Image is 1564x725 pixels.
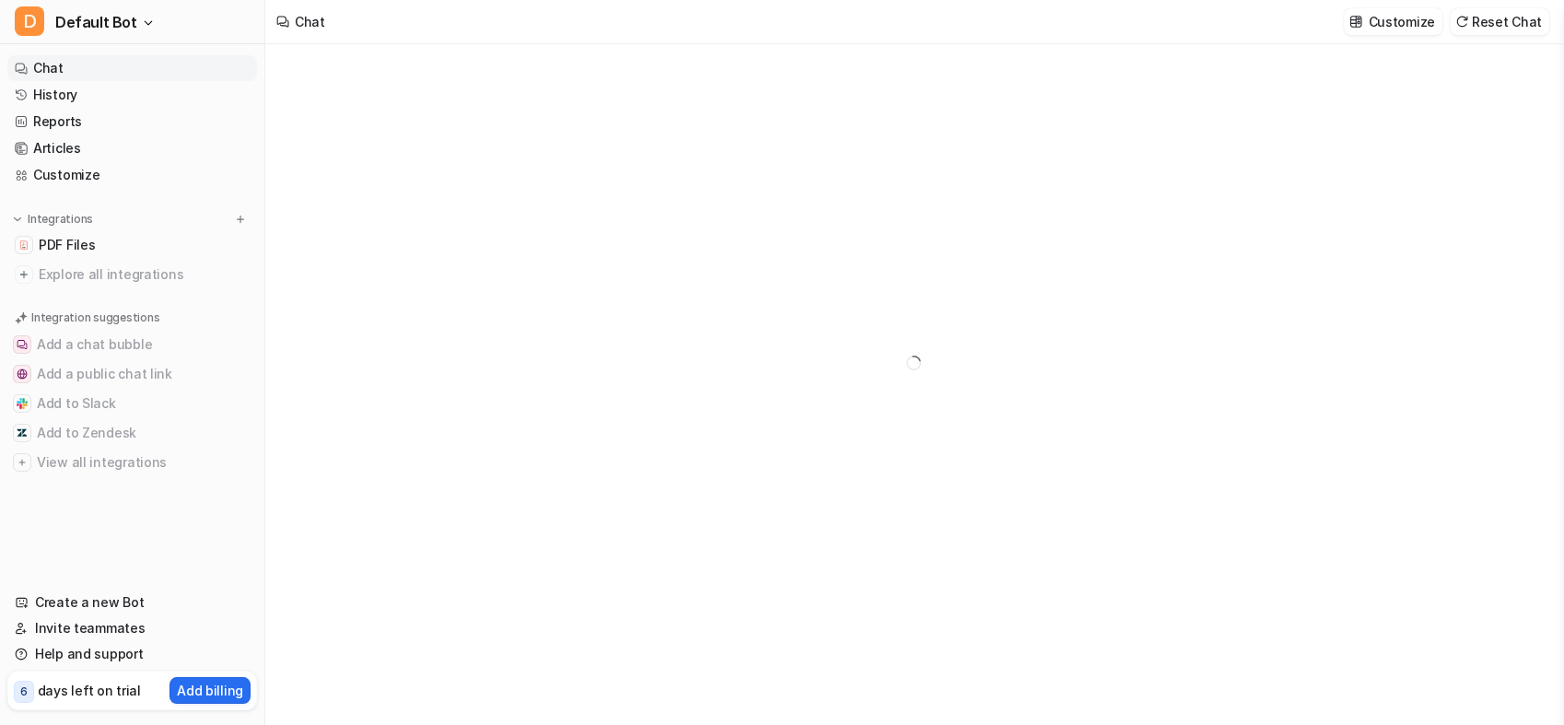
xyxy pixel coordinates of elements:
[15,265,33,284] img: explore all integrations
[169,677,251,704] button: Add billing
[7,641,257,667] a: Help and support
[1455,15,1468,29] img: reset
[11,213,24,226] img: expand menu
[7,262,257,287] a: Explore all integrations
[20,684,28,700] p: 6
[39,260,250,289] span: Explore all integrations
[7,615,257,641] a: Invite teammates
[17,398,28,409] img: Add to Slack
[55,9,137,35] span: Default Bot
[31,310,159,326] p: Integration suggestions
[1368,12,1434,31] p: Customize
[1344,8,1441,35] button: Customize
[7,162,257,188] a: Customize
[7,359,257,389] button: Add a public chat linkAdd a public chat link
[17,339,28,350] img: Add a chat bubble
[17,427,28,439] img: Add to Zendesk
[177,681,243,700] p: Add billing
[7,590,257,615] a: Create a new Bot
[18,240,29,251] img: PDF Files
[234,213,247,226] img: menu_add.svg
[7,210,99,228] button: Integrations
[39,236,95,254] span: PDF Files
[7,232,257,258] a: PDF FilesPDF Files
[7,448,257,477] button: View all integrationsView all integrations
[17,368,28,380] img: Add a public chat link
[7,109,257,134] a: Reports
[15,6,44,36] span: D
[7,82,257,108] a: History
[7,389,257,418] button: Add to SlackAdd to Slack
[17,457,28,468] img: View all integrations
[295,12,325,31] div: Chat
[7,135,257,161] a: Articles
[28,212,93,227] p: Integrations
[38,681,141,700] p: days left on trial
[1349,15,1362,29] img: customize
[7,330,257,359] button: Add a chat bubbleAdd a chat bubble
[1450,8,1549,35] button: Reset Chat
[7,55,257,81] a: Chat
[7,418,257,448] button: Add to ZendeskAdd to Zendesk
